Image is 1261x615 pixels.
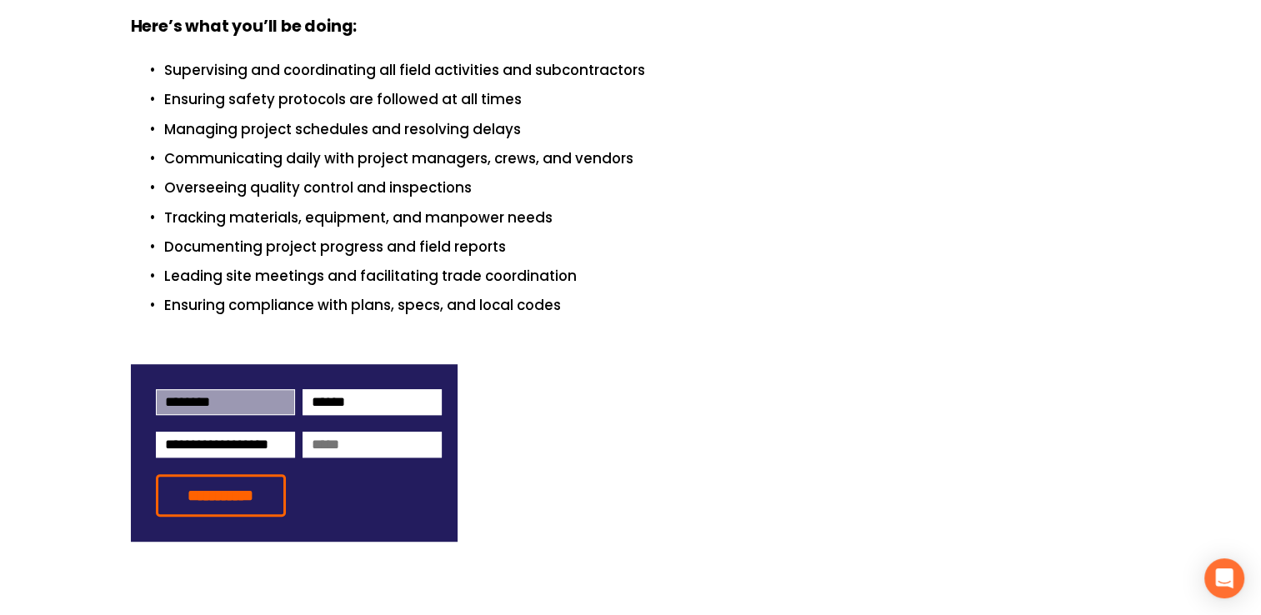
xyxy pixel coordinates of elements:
[164,207,1131,229] p: Tracking materials, equipment, and manpower needs
[164,265,1131,287] p: Leading site meetings and facilitating trade coordination
[164,294,1131,317] p: Ensuring compliance with plans, specs, and local codes
[164,88,1131,111] p: Ensuring safety protocols are followed at all times
[164,118,1131,141] p: Managing project schedules and resolving delays
[1204,558,1244,598] div: Open Intercom Messenger
[131,14,358,42] strong: Here’s what you’ll be doing:
[164,147,1131,170] p: Communicating daily with project managers, crews, and vendors
[164,236,1131,258] p: Documenting project progress and field reports
[164,177,1131,199] p: Overseeing quality control and inspections
[164,59,1131,82] p: Supervising and coordinating all field activities and subcontractors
